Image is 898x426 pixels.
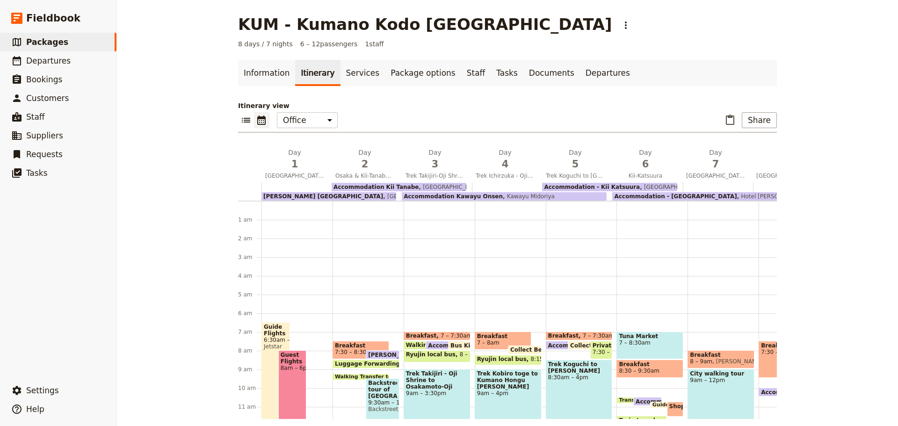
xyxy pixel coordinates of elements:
[510,347,596,353] span: Collect Bento box lunches
[690,377,752,383] span: 9am – 12pm
[368,380,397,399] span: Backstreet tour of [GEOGRAPHIC_DATA]
[26,37,68,47] span: Packages
[265,157,324,171] span: 1
[640,184,703,190] span: [GEOGRAPHIC_DATA]
[682,172,749,180] span: [GEOGRAPHIC_DATA]/shopping/dinner
[616,157,675,171] span: 6
[366,378,399,425] div: Backstreet tour of [GEOGRAPHIC_DATA]9:30am – 12pmBackstreet Tours
[238,328,261,336] div: 7 am
[742,112,777,128] button: Share
[477,370,539,390] span: Trek Kobiro toge to Kumano Hongu [PERSON_NAME]
[583,332,614,339] span: 7 – 7:30am
[335,342,387,349] span: Breakfast
[368,399,397,406] span: 9:30am – 12pm
[404,341,442,350] div: Walking Transfer to bus station
[761,389,888,395] span: Accommodation - [GEOGRAPHIC_DATA]
[406,370,468,390] span: Trek Takijiri - Oji Shrine to Osakamoto-Oji
[612,192,817,201] div: Accommodation - [GEOGRAPHIC_DATA]Hotel [PERSON_NAME]
[690,358,712,365] span: 8 – 9am
[476,157,535,171] span: 4
[461,60,491,86] a: Staff
[335,157,394,171] span: 2
[26,386,59,395] span: Settings
[616,360,683,378] div: Breakfast8:30 – 9:30am
[542,172,608,180] span: Trek Koguchi to [GEOGRAPHIC_DATA]
[688,369,754,425] div: City walking tour9am – 12pm
[688,350,754,368] div: Breakfast8 – 9am[PERSON_NAME] Cafe
[238,347,261,354] div: 8 am
[406,390,468,397] span: 9am – 3:30pm
[238,366,261,373] div: 9 am
[26,404,44,414] span: Help
[686,157,745,171] span: 7
[26,150,63,159] span: Requests
[404,332,471,340] div: Breakfast7 – 7:30am
[523,60,580,86] a: Documents
[472,148,542,182] button: Day4Trek Ichirzuka - Oji to Kumano Hongu [PERSON_NAME]
[633,397,662,406] div: Accommodation - Kii Katsuura
[26,112,45,122] span: Staff
[238,310,261,317] div: 6 am
[335,349,376,355] span: 7:30 – 8:30am
[612,148,682,182] button: Day6Kii-Katsuura
[508,346,541,354] div: Collect Bento box lunches
[612,172,679,180] span: Kii-Katsuura
[332,172,398,180] span: Osaka & Kii-Tanabe Coastal Amble
[614,193,737,200] span: Accommodation - [GEOGRAPHIC_DATA]
[544,184,640,190] span: Accommodation - Kii Katsuura
[542,148,612,182] button: Day5Trek Koguchi to [GEOGRAPHIC_DATA]
[264,343,288,350] span: Jetstar
[476,148,535,171] h2: Day
[450,342,483,348] span: Bus Kitty
[238,235,261,242] div: 2 am
[472,172,538,180] span: Trek Ichirzuka - Oji to Kumano Hongu [PERSON_NAME]
[531,356,572,364] span: 8:15 – 8:50am
[261,192,396,201] div: [PERSON_NAME] [GEOGRAPHIC_DATA][GEOGRAPHIC_DATA]
[619,333,681,339] span: Tuna Market
[365,39,384,49] span: 1 staff
[722,112,738,128] button: Paste itinerary item
[402,192,607,201] div: Accommodation Kawayu OnsenKawayu Midoriya
[619,339,681,346] span: 7 – 8:30am
[503,193,555,200] span: Kawayu Midoriya
[402,148,472,182] button: Day3Trek Takijiri-Oji Shrine to Chikatsuyu-Oji
[690,370,752,377] span: City walking tour
[548,361,610,374] span: Trek Koguchi to [PERSON_NAME]
[548,332,583,339] span: Breakfast
[238,112,254,128] button: List view
[333,184,419,190] span: Accommodation Kii Tanabe
[690,352,752,358] span: Breakfast
[616,332,683,359] div: Tuna Market7 – 8:30am
[238,253,261,261] div: 3 am
[281,365,304,371] span: 8am – 6pm
[546,148,605,171] h2: Day
[281,352,304,365] span: Guest Flights
[238,384,261,392] div: 10 am
[570,342,630,348] span: Collect Bento box
[580,60,636,86] a: Departures
[261,148,332,182] button: Day1[GEOGRAPHIC_DATA]
[404,193,503,200] span: Accommodation Kawayu Onsen
[406,342,509,348] span: Walking Transfer to bus station
[238,60,295,86] a: Information
[426,341,463,350] div: Accommodation Kii Tanabe
[335,361,404,367] span: Luggage Forwarding
[618,17,634,33] button: Actions
[385,60,461,86] a: Package options
[546,332,613,340] div: Breakfast7 – 7:30am
[265,148,324,171] h2: Day
[737,193,804,200] span: Hotel [PERSON_NAME]
[238,15,612,34] h1: KUM - Kumano Kodo [GEOGRAPHIC_DATA]
[491,60,523,86] a: Tasks
[477,339,500,346] span: 7 – 8am
[261,172,328,180] span: [GEOGRAPHIC_DATA]
[568,341,606,350] div: Collect Bento box
[406,332,441,339] span: Breakfast
[669,403,757,410] span: Shop for lunch and snacks
[593,342,610,349] span: Private taxi transfer
[26,56,71,65] span: Departures
[238,291,261,298] div: 5 am
[300,39,358,49] span: 6 – 12 passengers
[652,402,800,408] span: Guide to purchase tickets to [GEOGRAPHIC_DATA]
[333,360,399,368] div: Luggage Forwarding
